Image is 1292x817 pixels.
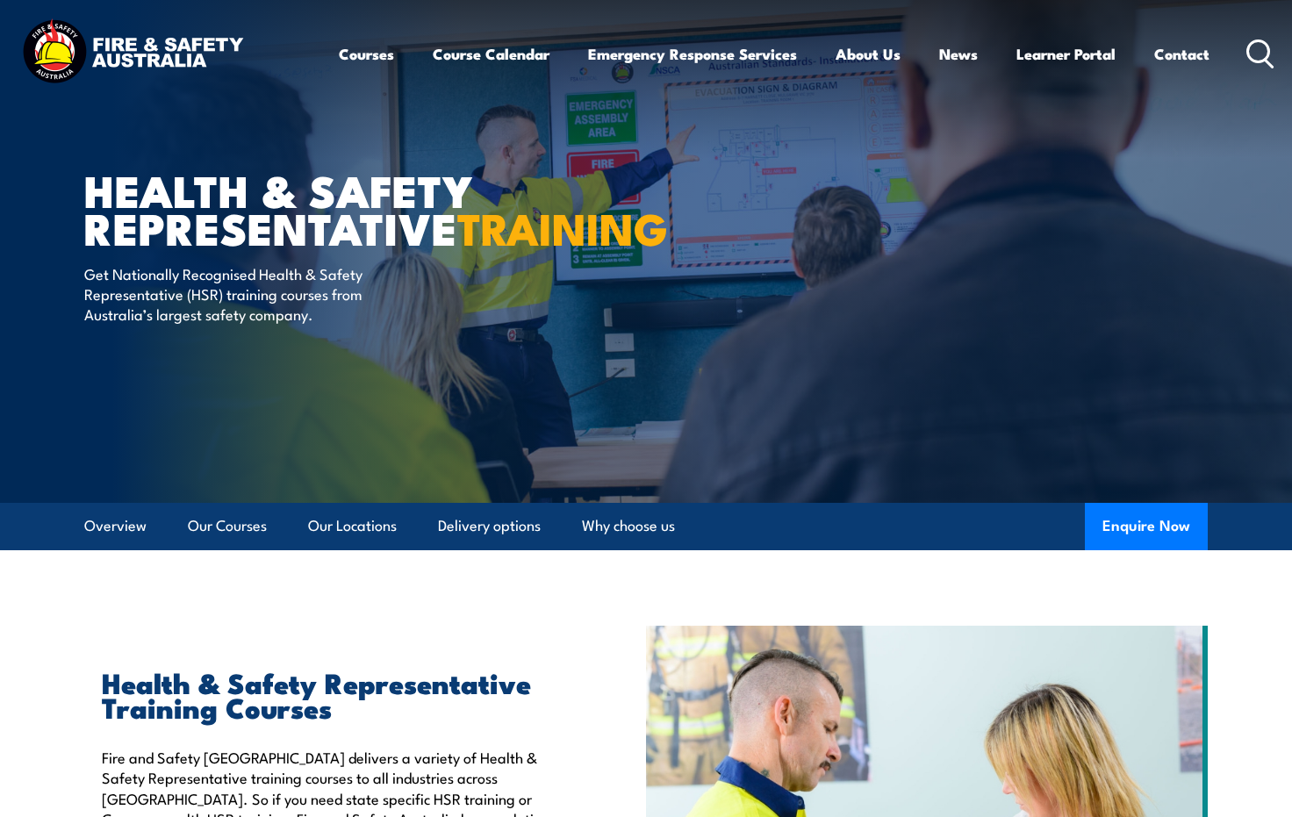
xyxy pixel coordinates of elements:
[102,670,565,719] h2: Health & Safety Representative Training Courses
[438,503,541,549] a: Delivery options
[84,263,405,325] p: Get Nationally Recognised Health & Safety Representative (HSR) training courses from Australia’s ...
[1154,31,1209,77] a: Contact
[339,31,394,77] a: Courses
[836,31,901,77] a: About Us
[433,31,549,77] a: Course Calendar
[582,503,675,549] a: Why choose us
[84,503,147,549] a: Overview
[588,31,797,77] a: Emergency Response Services
[939,31,978,77] a: News
[308,503,397,549] a: Our Locations
[84,170,518,246] h1: Health & Safety Representative
[188,503,267,549] a: Our Courses
[1085,503,1208,550] button: Enquire Now
[1016,31,1116,77] a: Learner Portal
[457,193,668,261] strong: TRAINING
